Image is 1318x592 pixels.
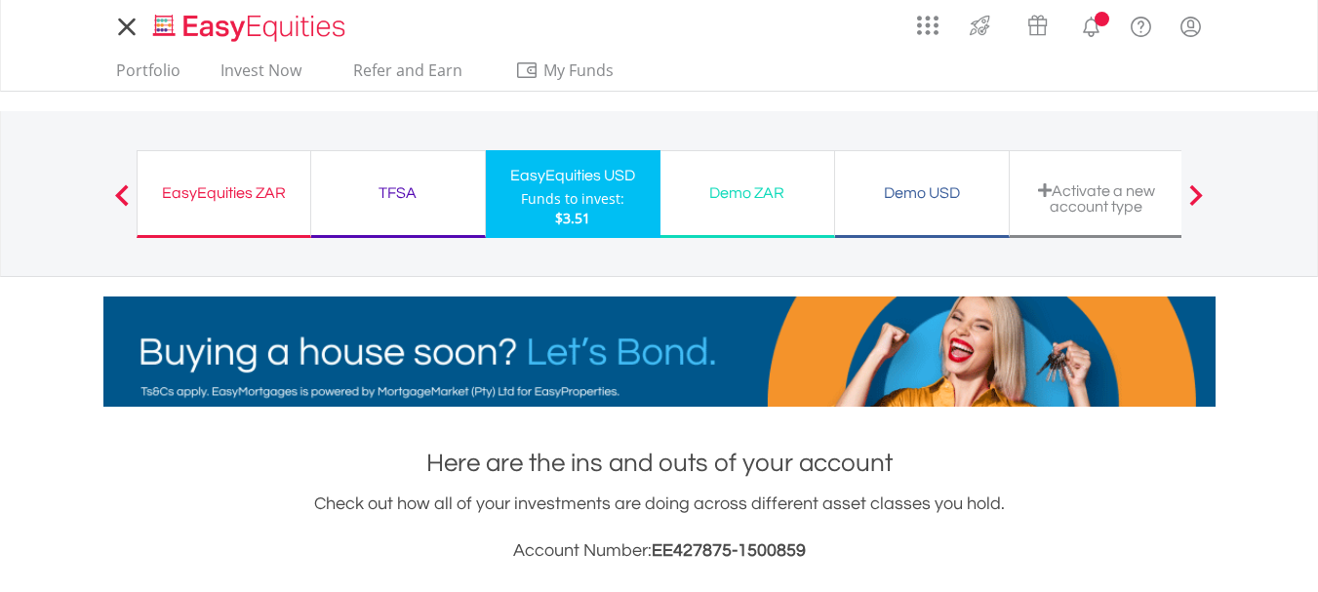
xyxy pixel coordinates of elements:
img: thrive-v2.svg [964,10,996,41]
a: AppsGrid [904,5,951,36]
div: EasyEquities ZAR [149,179,299,207]
img: EasyEquities_Logo.png [149,12,353,44]
a: Invest Now [213,60,309,91]
img: grid-menu-icon.svg [917,15,939,36]
div: Funds to invest: [521,189,624,209]
a: Portfolio [108,60,188,91]
a: FAQ's and Support [1116,5,1166,44]
h3: Account Number: [103,537,1216,565]
a: Vouchers [1009,5,1066,41]
span: $3.51 [555,209,590,227]
span: Refer and Earn [353,59,462,81]
img: vouchers-v2.svg [1021,10,1054,41]
img: EasyMortage Promotion Banner [103,296,1216,407]
span: EE427875-1500859 [652,541,806,560]
div: Check out how all of your investments are doing across different asset classes you hold. [103,491,1216,565]
span: My Funds [515,58,643,83]
div: EasyEquities USD [498,162,649,189]
a: Refer and Earn [334,60,483,91]
a: Notifications [1066,5,1116,44]
a: My Profile [1166,5,1216,48]
div: Demo ZAR [672,179,822,207]
div: TFSA [323,179,473,207]
div: Activate a new account type [1021,182,1172,215]
div: Demo USD [847,179,997,207]
h1: Here are the ins and outs of your account [103,446,1216,481]
a: Home page [145,5,353,44]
